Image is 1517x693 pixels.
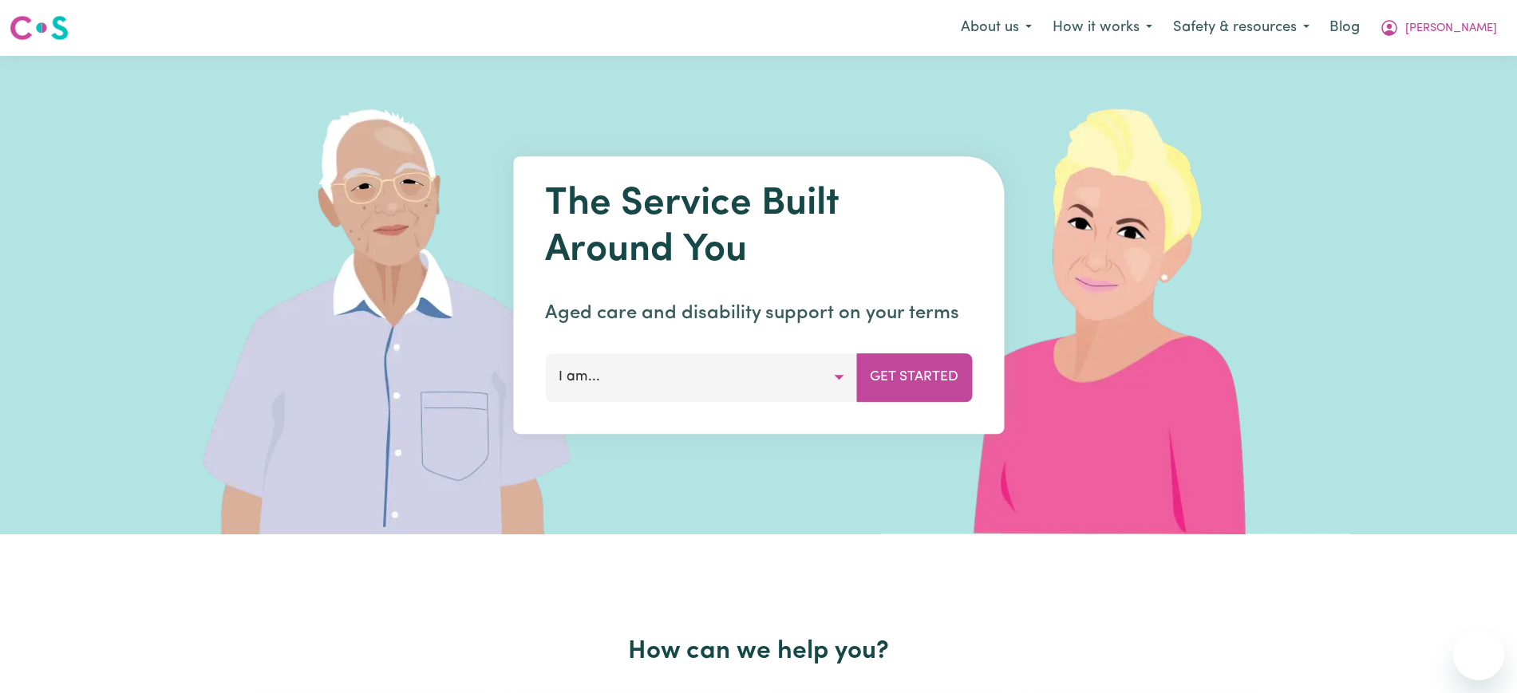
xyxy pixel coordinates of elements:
h1: The Service Built Around You [545,182,972,274]
button: I am... [545,353,857,401]
button: My Account [1369,11,1507,45]
button: Get Started [856,353,972,401]
iframe: Button to launch messaging window [1453,629,1504,680]
h2: How can we help you? [242,636,1276,667]
span: [PERSON_NAME] [1405,20,1497,37]
p: Aged care and disability support on your terms [545,299,972,328]
img: Careseekers logo [10,14,69,42]
button: Safety & resources [1163,11,1320,45]
a: Careseekers logo [10,10,69,46]
a: Blog [1320,10,1369,45]
button: About us [950,11,1042,45]
button: How it works [1042,11,1163,45]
